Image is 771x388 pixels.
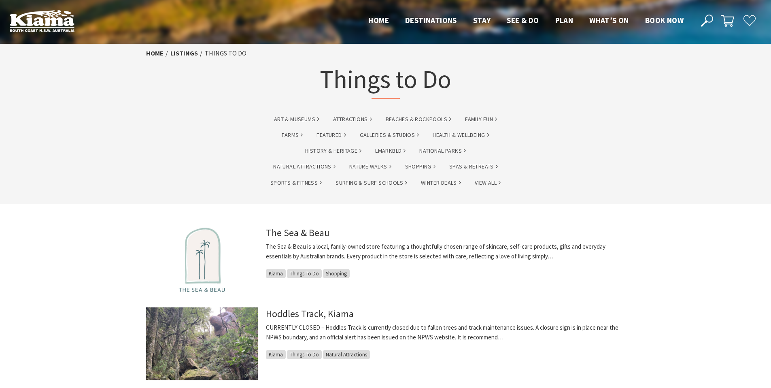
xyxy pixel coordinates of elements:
[170,49,198,58] a: listings
[273,162,336,171] a: Natural Attractions
[266,242,625,261] p: The Sea & Beau is a local, family-owned store featuring a thoughtfully chosen range of skincare, ...
[266,226,329,239] a: The Sea & Beau
[320,63,451,99] h1: Things to Do
[146,307,258,380] img: Hoddles Track Kiama
[360,14,692,28] nav: Main Menu
[589,15,629,25] span: What’s On
[287,269,322,278] span: Things To Do
[316,130,346,140] a: Featured
[473,15,491,25] span: Stay
[333,115,372,124] a: Attractions
[360,130,419,140] a: Galleries & Studios
[270,178,322,188] a: Sports & Fitness
[386,115,452,124] a: Beaches & Rockpools
[266,323,625,342] p: CURRENTLY CLOSED – Hoddles Track is currently closed due to fallen trees and track maintenance is...
[266,350,286,359] span: Kiama
[323,350,370,359] span: Natural Attractions
[274,115,319,124] a: Art & Museums
[305,146,361,156] a: History & Heritage
[475,178,501,188] a: View All
[323,269,350,278] span: Shopping
[205,48,246,59] li: Things To Do
[282,130,303,140] a: Farms
[433,130,489,140] a: Health & Wellbeing
[375,146,406,156] a: lmarkbld
[10,10,74,32] img: Kiama Logo
[405,162,435,171] a: Shopping
[421,178,461,188] a: Winter Deals
[146,49,164,58] a: Home
[266,307,354,320] a: Hoddles Track, Kiama
[349,162,391,171] a: Nature Walks
[336,178,407,188] a: Surfing & Surf Schools
[405,15,457,25] span: Destinations
[419,146,466,156] a: National Parks
[368,15,389,25] span: Home
[507,15,539,25] span: See & Do
[449,162,498,171] a: Spas & Retreats
[465,115,497,124] a: Family Fun
[266,269,286,278] span: Kiama
[287,350,322,359] span: Things To Do
[555,15,573,25] span: Plan
[645,15,684,25] span: Book now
